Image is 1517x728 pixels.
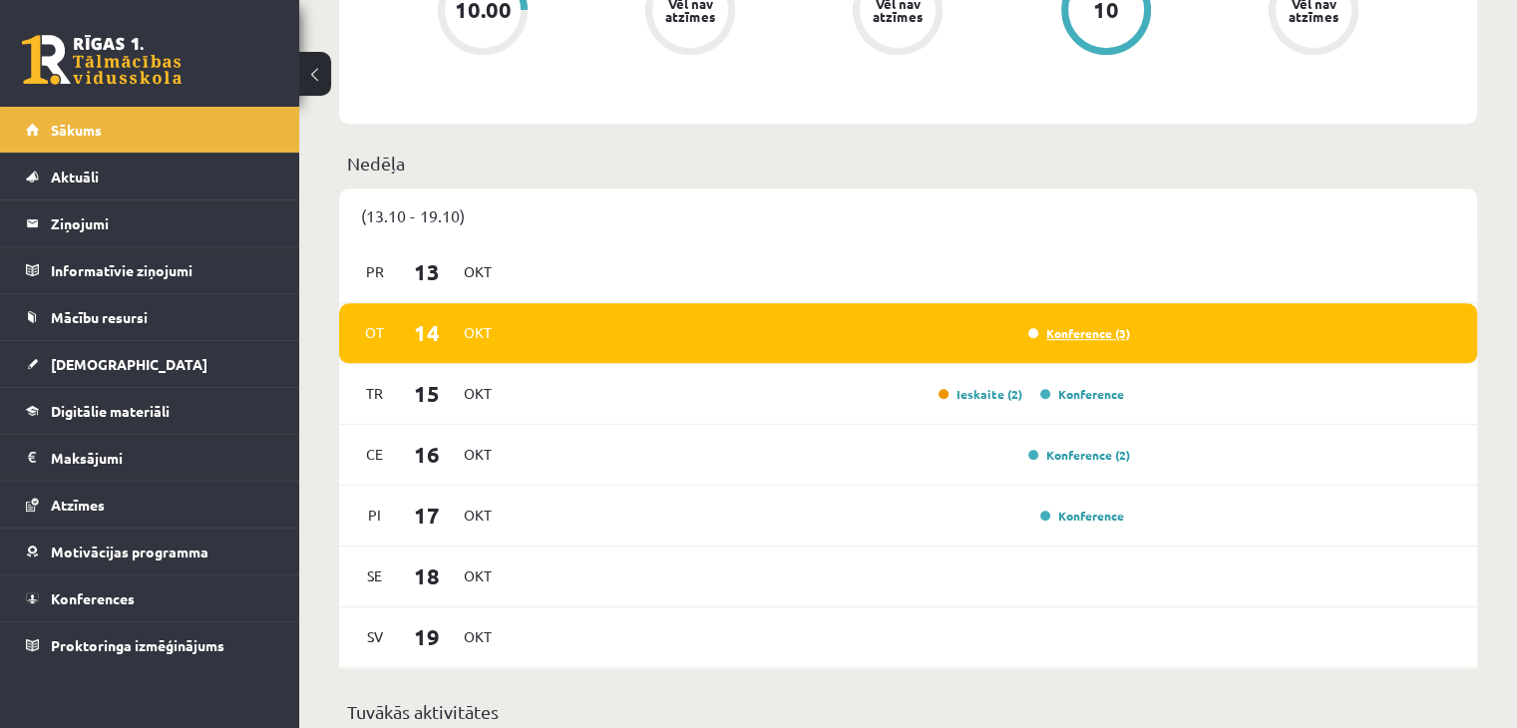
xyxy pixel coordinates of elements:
span: Sākums [51,121,102,139]
a: Maksājumi [26,435,274,481]
a: Konference (2) [1028,447,1130,463]
a: Atzīmes [26,482,274,528]
span: Okt [457,621,499,652]
a: Sākums [26,107,274,153]
span: Okt [457,500,499,531]
legend: Informatīvie ziņojumi [51,247,274,293]
legend: Ziņojumi [51,200,274,246]
span: 18 [396,559,458,592]
span: 19 [396,620,458,653]
a: Konferences [26,575,274,621]
span: Ce [354,439,396,470]
span: Pr [354,256,396,287]
span: Okt [457,439,499,470]
a: Ziņojumi [26,200,274,246]
span: Pi [354,500,396,531]
span: Se [354,560,396,591]
p: Tuvākās aktivitātes [347,698,1469,725]
span: 13 [396,255,458,288]
span: Okt [457,317,499,348]
span: Atzīmes [51,496,105,514]
a: Konference (3) [1028,325,1130,341]
a: Mācību resursi [26,294,274,340]
span: Okt [457,256,499,287]
span: Tr [354,378,396,409]
span: Mācību resursi [51,308,148,326]
span: 16 [396,438,458,471]
span: Digitālie materiāli [51,402,170,420]
span: Okt [457,378,499,409]
p: Nedēļa [347,150,1469,177]
span: Ot [354,317,396,348]
a: [DEMOGRAPHIC_DATA] [26,341,274,387]
span: Aktuāli [51,168,99,185]
span: Konferences [51,589,135,607]
span: Motivācijas programma [51,543,208,560]
a: Digitālie materiāli [26,388,274,434]
a: Konference [1040,386,1124,402]
a: Ieskaite (2) [939,386,1022,402]
span: Sv [354,621,396,652]
span: [DEMOGRAPHIC_DATA] [51,355,207,373]
legend: Maksājumi [51,435,274,481]
span: 15 [396,377,458,410]
a: Konference [1040,508,1124,524]
span: Proktoringa izmēģinājums [51,636,224,654]
span: 17 [396,499,458,532]
a: Proktoringa izmēģinājums [26,622,274,668]
div: (13.10 - 19.10) [339,188,1477,242]
a: Aktuāli [26,154,274,199]
a: Motivācijas programma [26,529,274,574]
span: 14 [396,316,458,349]
span: Okt [457,560,499,591]
a: Informatīvie ziņojumi [26,247,274,293]
a: Rīgas 1. Tālmācības vidusskola [22,35,182,85]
